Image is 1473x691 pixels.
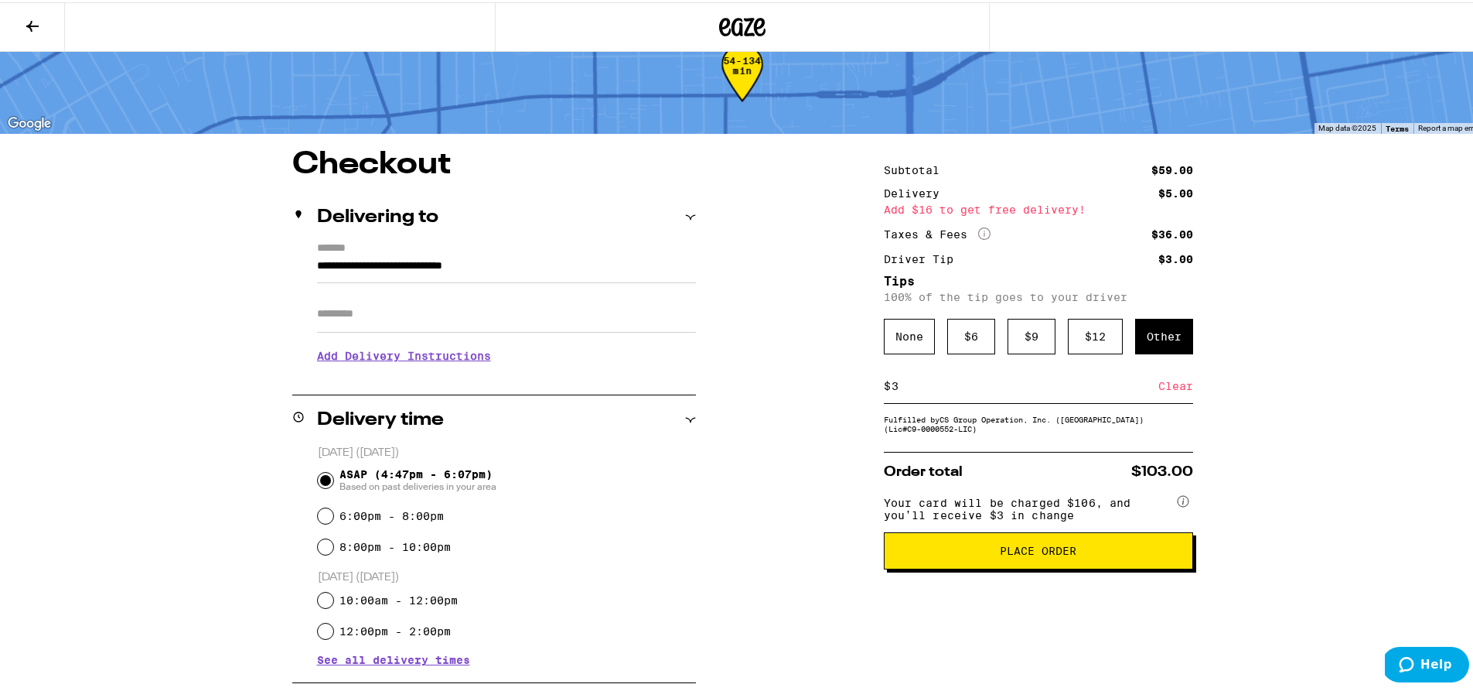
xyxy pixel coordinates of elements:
div: 54-134 min [721,53,763,111]
span: Your card will be charged $106, and you’ll receive $3 in change [884,489,1175,519]
label: 12:00pm - 2:00pm [339,623,451,635]
span: Place Order [1000,543,1076,554]
a: Terms [1386,121,1409,131]
a: Open this area in Google Maps (opens a new window) [4,111,55,132]
h5: Tips [884,273,1193,286]
label: 10:00am - 12:00pm [339,592,458,604]
p: We'll contact you at [PHONE_NUMBER] when we arrive [317,371,696,384]
div: Driver Tip [884,251,964,262]
div: $36.00 [1151,227,1193,238]
p: [DATE] ([DATE]) [318,443,696,458]
h2: Delivery time [317,409,444,427]
button: See all delivery times [317,652,470,663]
div: $ 12 [1068,316,1123,352]
span: Order total [884,463,963,477]
h2: Delivering to [317,206,438,224]
p: [DATE] ([DATE]) [318,568,696,583]
div: Subtotal [884,162,950,173]
input: 0 [891,377,1158,391]
div: $5.00 [1158,186,1193,197]
button: Place Order [884,530,1193,567]
span: Map data ©2025 [1318,121,1376,130]
span: Based on past deliveries in your area [339,478,496,491]
div: Add $16 to get free delivery! [884,202,1193,213]
h1: Checkout [292,147,696,178]
div: Fulfilled by CS Group Operation, Inc. ([GEOGRAPHIC_DATA]) (Lic# C9-0000552-LIC ) [884,412,1193,431]
img: Google [4,111,55,132]
div: $ 9 [1008,316,1055,352]
p: 100% of the tip goes to your driver [884,289,1193,301]
label: 8:00pm - 10:00pm [339,539,451,551]
label: 6:00pm - 8:00pm [339,508,444,520]
h3: Add Delivery Instructions [317,336,696,371]
div: Taxes & Fees [884,225,991,239]
iframe: Opens a widget where you can find more information [1385,645,1469,683]
div: Clear [1158,367,1193,401]
div: $ 6 [947,316,995,352]
div: Delivery [884,186,950,197]
div: $59.00 [1151,162,1193,173]
div: $ [884,367,891,401]
span: ASAP (4:47pm - 6:07pm) [339,466,496,491]
div: $3.00 [1158,251,1193,262]
span: $103.00 [1131,463,1193,477]
div: Other [1135,316,1193,352]
div: None [884,316,935,352]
